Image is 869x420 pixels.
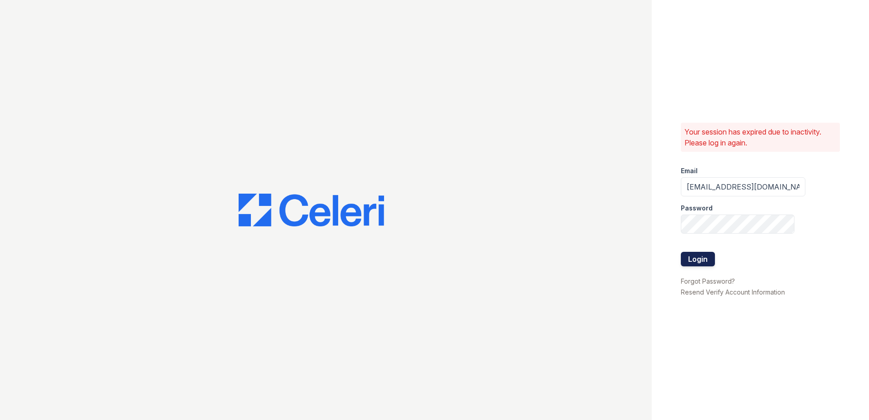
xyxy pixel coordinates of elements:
[681,277,735,285] a: Forgot Password?
[681,166,698,175] label: Email
[681,252,715,266] button: Login
[681,288,785,296] a: Resend Verify Account Information
[681,204,713,213] label: Password
[684,126,836,148] p: Your session has expired due to inactivity. Please log in again.
[239,194,384,226] img: CE_Logo_Blue-a8612792a0a2168367f1c8372b55b34899dd931a85d93a1a3d3e32e68fde9ad4.png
